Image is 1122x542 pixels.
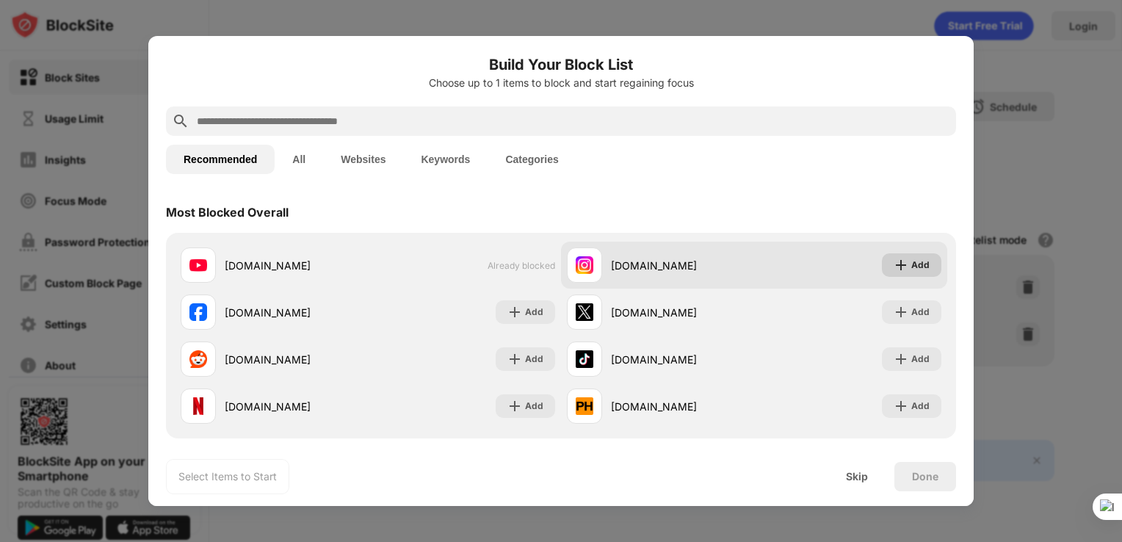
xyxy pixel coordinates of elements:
[611,352,754,367] div: [DOMAIN_NAME]
[166,145,275,174] button: Recommended
[576,397,593,415] img: favicons
[403,145,488,174] button: Keywords
[611,258,754,273] div: [DOMAIN_NAME]
[166,205,289,220] div: Most Blocked Overall
[225,258,368,273] div: [DOMAIN_NAME]
[911,399,930,413] div: Add
[488,260,555,271] span: Already blocked
[189,397,207,415] img: favicons
[166,77,956,89] div: Choose up to 1 items to block and start regaining focus
[525,352,543,366] div: Add
[178,469,277,484] div: Select Items to Start
[576,303,593,321] img: favicons
[912,471,938,483] div: Done
[189,256,207,274] img: favicons
[846,471,868,483] div: Skip
[611,305,754,320] div: [DOMAIN_NAME]
[911,305,930,319] div: Add
[576,350,593,368] img: favicons
[525,305,543,319] div: Add
[911,352,930,366] div: Add
[576,256,593,274] img: favicons
[275,145,323,174] button: All
[525,399,543,413] div: Add
[911,258,930,272] div: Add
[323,145,403,174] button: Websites
[172,112,189,130] img: search.svg
[225,399,368,414] div: [DOMAIN_NAME]
[225,305,368,320] div: [DOMAIN_NAME]
[225,352,368,367] div: [DOMAIN_NAME]
[611,399,754,414] div: [DOMAIN_NAME]
[488,145,576,174] button: Categories
[189,303,207,321] img: favicons
[166,54,956,76] h6: Build Your Block List
[189,350,207,368] img: favicons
